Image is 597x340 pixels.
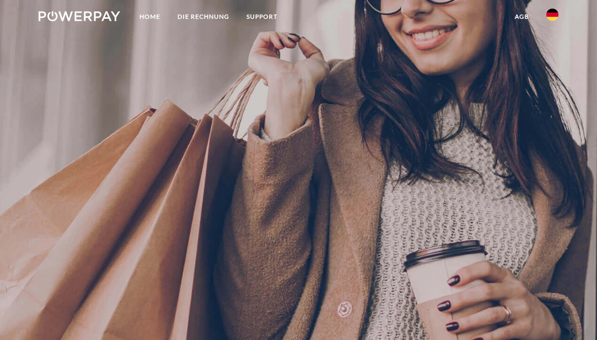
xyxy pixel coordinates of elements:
a: Home [131,8,169,26]
a: agb [506,8,538,26]
img: logo-powerpay-white.svg [39,11,120,21]
a: DIE RECHNUNG [169,8,238,26]
iframe: Bouton de lancement de la fenêtre de messagerie [556,299,589,332]
a: SUPPORT [238,8,286,26]
img: de [546,9,558,21]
